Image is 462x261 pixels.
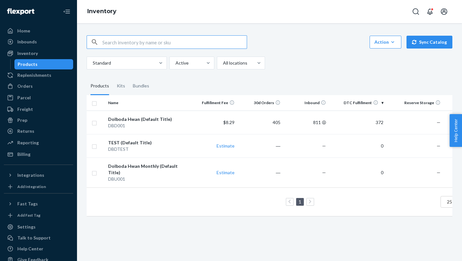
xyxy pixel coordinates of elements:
[4,170,73,180] button: Integrations
[117,77,125,95] div: Kits
[4,115,73,125] a: Prep
[4,26,73,36] a: Home
[87,8,116,15] a: Inventory
[106,95,191,111] th: Name
[283,95,329,111] th: Inbound
[192,95,237,111] th: Fulfillment Fee
[283,111,329,134] td: 811
[17,246,43,252] div: Help Center
[17,172,44,178] div: Integrations
[17,83,33,89] div: Orders
[370,36,401,49] button: Action
[217,143,235,148] a: Estimate
[17,94,31,101] div: Parcel
[237,157,283,187] td: ―
[297,199,303,204] a: Page 1 is your current page
[17,224,36,230] div: Settings
[449,114,462,147] button: Help Center
[329,157,386,187] td: 0
[438,5,450,18] button: Open account menu
[386,95,443,111] th: Reserve Storage
[322,143,326,148] span: —
[237,134,283,157] td: ―
[322,170,326,175] span: —
[133,77,149,95] div: Bundles
[374,39,397,45] div: Action
[14,59,73,69] a: Products
[17,39,37,45] div: Inbounds
[217,170,235,175] a: Estimate
[4,222,73,232] a: Settings
[17,235,51,241] div: Talk to Support
[17,50,38,57] div: Inventory
[4,93,73,103] a: Parcel
[424,5,436,18] button: Open notifications
[108,122,189,129] div: DBD001
[17,128,34,134] div: Returns
[4,183,73,191] a: Add Integration
[4,199,73,209] button: Fast Tags
[17,184,46,189] div: Add Integration
[108,116,189,122] div: Dolboda Hwan (Default Title)
[4,37,73,47] a: Inbounds
[329,111,386,134] td: 372
[4,104,73,114] a: Freight
[17,28,30,34] div: Home
[4,233,73,243] a: Talk to Support
[90,77,109,95] div: Products
[17,151,30,157] div: Billing
[7,8,34,15] img: Flexport logo
[17,72,51,78] div: Replenishments
[329,95,386,111] th: DTC Fulfillment
[175,60,175,66] input: Active
[92,60,93,66] input: Standard
[237,95,283,111] th: 30d Orders
[409,5,422,18] button: Open Search Box
[4,48,73,59] a: Inventory
[17,212,40,218] div: Add Fast Tag
[17,106,33,113] div: Freight
[108,163,189,176] div: Dolboda Hwan Monthly (Default Title)
[4,126,73,136] a: Returns
[60,5,73,18] button: Close Navigation
[82,2,122,21] ol: breadcrumbs
[4,81,73,91] a: Orders
[437,120,441,125] span: —
[108,146,189,152] div: DBDTEST
[108,176,189,182] div: DBU001
[223,120,235,125] span: $8.29
[4,244,73,254] a: Help Center
[437,170,441,175] span: —
[406,36,452,49] button: Sync Catalog
[4,70,73,80] a: Replenishments
[4,149,73,159] a: Billing
[17,139,39,146] div: Reporting
[18,61,38,67] div: Products
[237,111,283,134] td: 405
[17,201,38,207] div: Fast Tags
[437,143,441,148] span: —
[17,117,27,123] div: Prep
[329,134,386,157] td: 0
[4,138,73,148] a: Reporting
[4,212,73,219] a: Add Fast Tag
[108,139,189,146] div: TEST (Default Title)
[102,36,247,49] input: Search inventory by name or sku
